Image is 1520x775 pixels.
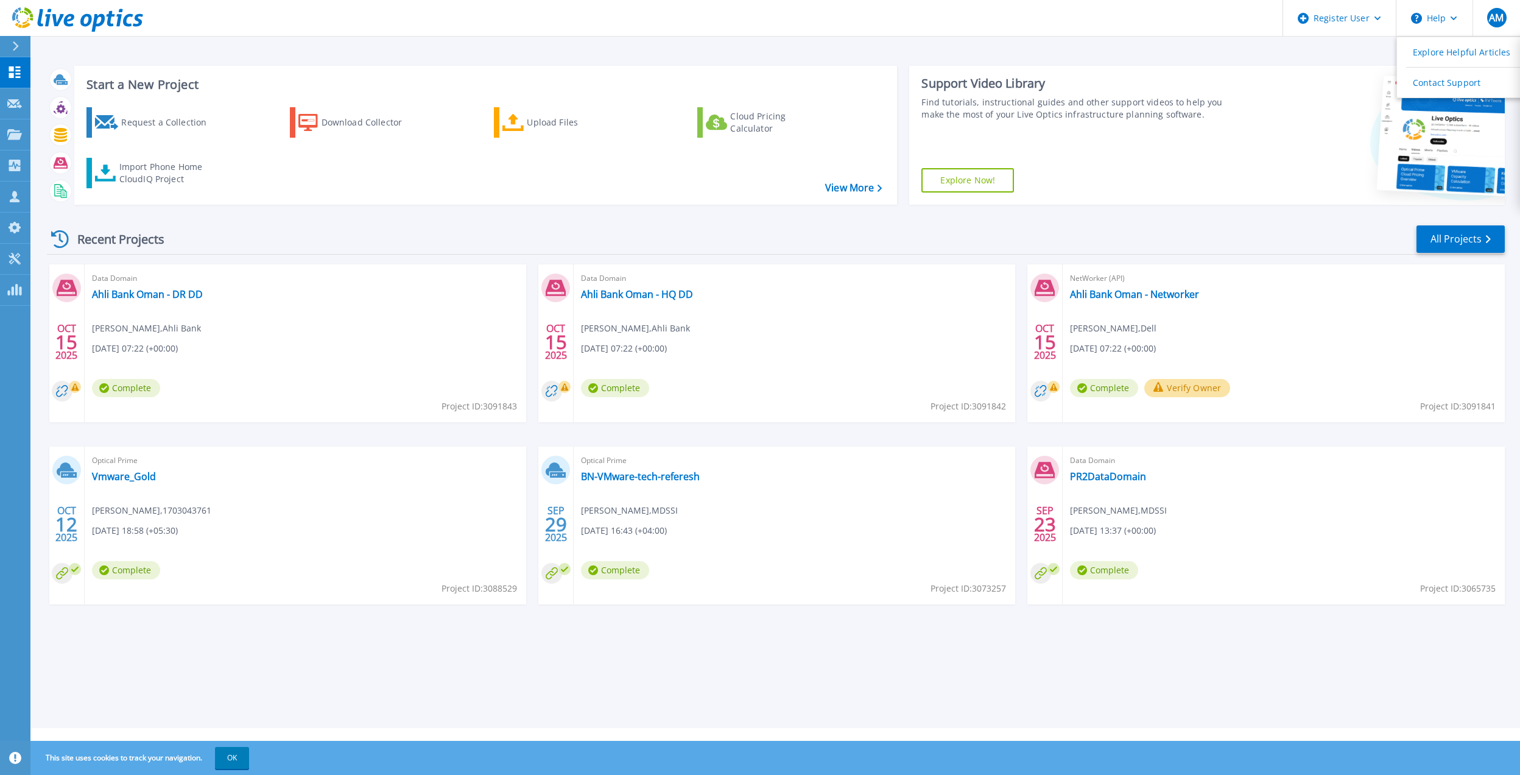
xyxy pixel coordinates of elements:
span: Project ID: 3073257 [931,582,1006,595]
span: [PERSON_NAME] , Ahli Bank [581,322,690,335]
span: [DATE] 07:22 (+00:00) [92,342,178,355]
span: Project ID: 3091843 [442,400,517,413]
a: Ahli Bank Oman - Networker [1070,288,1199,300]
div: Support Video Library [921,76,1229,91]
span: Complete [1070,379,1138,397]
button: Verify Owner [1144,379,1230,397]
span: Complete [581,561,649,579]
span: Data Domain [581,272,1008,285]
span: [PERSON_NAME] , Dell [1070,322,1156,335]
span: Complete [1070,561,1138,579]
a: Ahli Bank Oman - HQ DD [581,288,693,300]
div: Request a Collection [121,110,219,135]
span: [DATE] 18:58 (+05:30) [92,524,178,537]
span: 15 [55,337,77,347]
span: 15 [1034,337,1056,347]
span: Project ID: 3091842 [931,400,1006,413]
a: Cloud Pricing Calculator [697,107,833,138]
span: [PERSON_NAME] , MDSSI [581,504,678,517]
span: Data Domain [1070,454,1497,467]
div: SEP 2025 [1033,502,1057,547]
span: Data Domain [92,272,519,285]
span: Project ID: 3091841 [1420,400,1496,413]
div: OCT 2025 [55,502,78,547]
a: Download Collector [290,107,426,138]
h3: Start a New Project [86,78,882,91]
div: OCT 2025 [1033,320,1057,364]
span: [PERSON_NAME] , Ahli Bank [92,322,201,335]
span: Complete [92,379,160,397]
div: Cloud Pricing Calculator [730,110,828,135]
span: [DATE] 07:22 (+00:00) [1070,342,1156,355]
a: PR2DataDomain [1070,470,1146,483]
span: 12 [55,519,77,529]
div: OCT 2025 [55,320,78,364]
span: NetWorker (API) [1070,272,1497,285]
span: 15 [545,337,567,347]
button: OK [215,747,249,769]
div: Find tutorials, instructional guides and other support videos to help you make the most of your L... [921,96,1229,121]
a: Request a Collection [86,107,222,138]
span: Project ID: 3065735 [1420,582,1496,595]
span: AM [1489,13,1504,23]
a: Vmware_Gold [92,470,156,483]
div: SEP 2025 [544,502,568,547]
span: [DATE] 13:37 (+00:00) [1070,524,1156,537]
a: Upload Files [494,107,630,138]
div: Recent Projects [47,224,181,254]
span: This site uses cookies to track your navigation. [33,747,249,769]
span: Optical Prime [92,454,519,467]
span: Project ID: 3088529 [442,582,517,595]
div: OCT 2025 [544,320,568,364]
a: All Projects [1416,225,1505,253]
span: Optical Prime [581,454,1008,467]
a: Ahli Bank Oman - DR DD [92,288,203,300]
div: Download Collector [322,110,419,135]
a: View More [825,182,882,194]
span: [PERSON_NAME] , MDSSI [1070,504,1167,517]
span: Complete [92,561,160,579]
span: [DATE] 16:43 (+04:00) [581,524,667,537]
span: [PERSON_NAME] , 1703043761 [92,504,211,517]
div: Upload Files [527,110,624,135]
span: Complete [581,379,649,397]
span: 29 [545,519,567,529]
div: Import Phone Home CloudIQ Project [119,161,214,185]
a: Explore Now! [921,168,1014,193]
span: 23 [1034,519,1056,529]
a: BN-VMware-tech-referesh [581,470,700,483]
span: [DATE] 07:22 (+00:00) [581,342,667,355]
